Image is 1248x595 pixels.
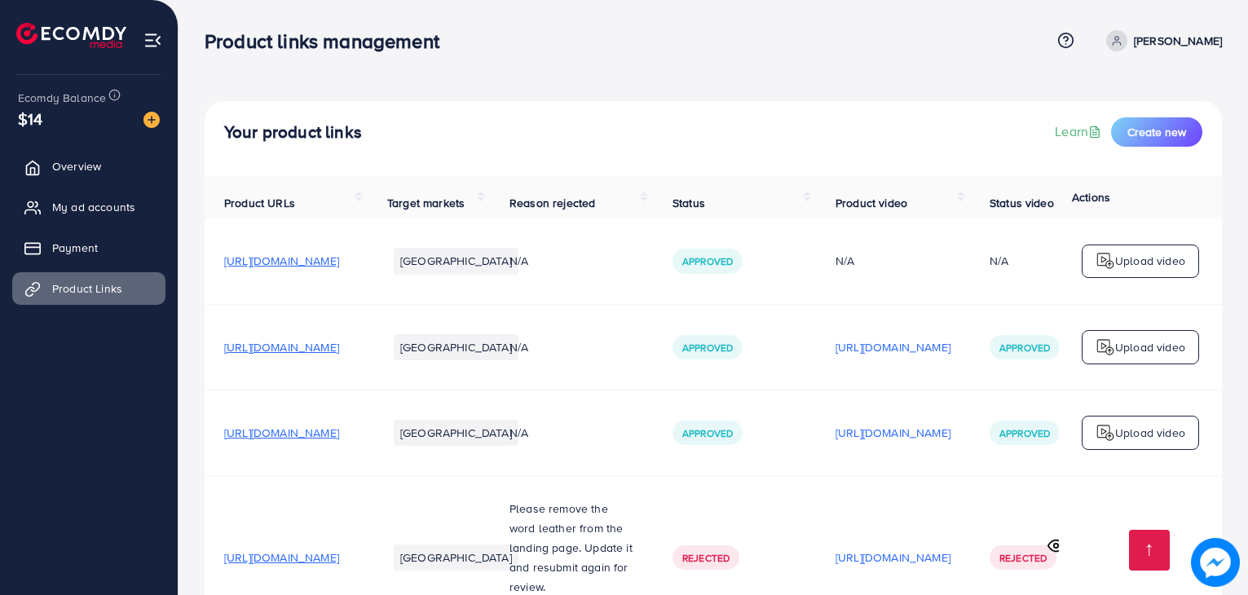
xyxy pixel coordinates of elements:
[1115,337,1185,357] p: Upload video
[224,339,339,355] span: [URL][DOMAIN_NAME]
[1196,543,1236,583] img: image
[509,425,528,441] span: N/A
[999,551,1047,565] span: Rejected
[1096,251,1115,271] img: logo
[12,231,165,264] a: Payment
[394,420,518,446] li: [GEOGRAPHIC_DATA]
[682,426,733,440] span: Approved
[1096,337,1115,357] img: logo
[18,107,42,130] span: $14
[1072,189,1110,205] span: Actions
[143,112,160,128] img: image
[836,548,950,567] p: [URL][DOMAIN_NAME]
[16,23,126,48] img: logo
[52,280,122,297] span: Product Links
[682,551,730,565] span: Rejected
[509,253,528,269] span: N/A
[12,191,165,223] a: My ad accounts
[224,425,339,441] span: [URL][DOMAIN_NAME]
[18,90,106,106] span: Ecomdy Balance
[673,195,705,211] span: Status
[1111,117,1202,147] button: Create new
[394,334,518,360] li: [GEOGRAPHIC_DATA]
[52,240,98,256] span: Payment
[394,248,518,274] li: [GEOGRAPHIC_DATA]
[990,195,1054,211] span: Status video
[1096,423,1115,443] img: logo
[12,272,165,305] a: Product Links
[1115,423,1185,443] p: Upload video
[52,158,101,174] span: Overview
[999,426,1050,440] span: Approved
[143,31,162,50] img: menu
[224,253,339,269] span: [URL][DOMAIN_NAME]
[1115,251,1185,271] p: Upload video
[1100,30,1222,51] a: [PERSON_NAME]
[990,253,1008,269] div: N/A
[836,423,950,443] p: [URL][DOMAIN_NAME]
[52,199,135,215] span: My ad accounts
[224,549,339,566] span: [URL][DOMAIN_NAME]
[836,337,950,357] p: [URL][DOMAIN_NAME]
[999,341,1050,355] span: Approved
[1134,31,1222,51] p: [PERSON_NAME]
[224,122,362,143] h4: Your product links
[836,253,950,269] div: N/A
[1127,124,1186,140] span: Create new
[1055,122,1105,141] a: Learn
[682,341,733,355] span: Approved
[509,339,528,355] span: N/A
[509,195,595,211] span: Reason rejected
[394,544,518,571] li: [GEOGRAPHIC_DATA]
[682,254,733,268] span: Approved
[387,195,465,211] span: Target markets
[224,195,295,211] span: Product URLs
[836,195,907,211] span: Product video
[12,150,165,183] a: Overview
[205,29,452,53] h3: Product links management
